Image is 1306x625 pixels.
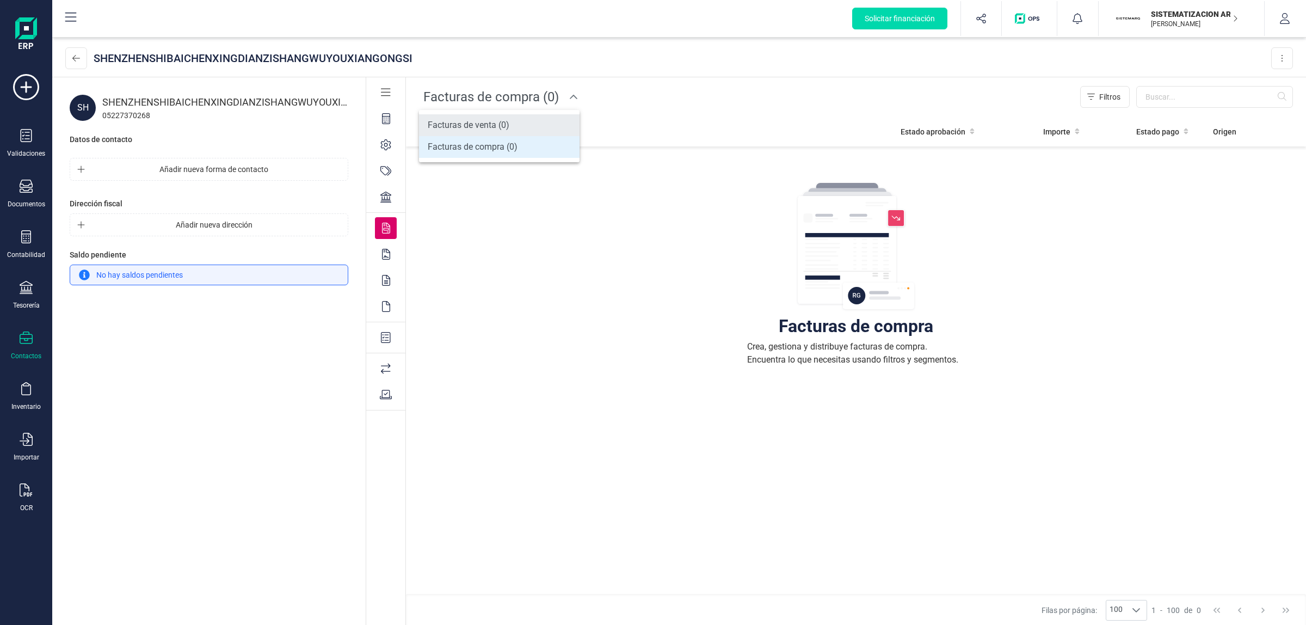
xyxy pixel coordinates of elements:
p: SISTEMATIZACION ARQUITECTONICA EN REFORMAS SL [1151,9,1238,20]
div: Tesorería [13,301,40,310]
span: 0 [1197,605,1201,616]
span: de [1184,605,1192,616]
div: Contabilidad [7,250,45,259]
p: [PERSON_NAME] [1151,20,1238,28]
div: OCR [20,504,33,512]
span: Añadir nueva dirección [89,219,338,230]
div: Saldo pendiente [70,249,348,265]
div: - [1151,605,1201,616]
button: Solicitar financiación [852,8,947,29]
li: Facturas de venta (0) [419,114,580,136]
img: SI [1116,7,1140,30]
span: Importe [1043,126,1070,137]
span: Estado aprobación [901,126,965,137]
div: Inventario [11,402,41,411]
button: Previous Page [1229,600,1250,621]
div: Contactos [11,352,41,360]
span: Facturas de compra (0) [419,84,563,110]
div: Documentos [8,200,45,209]
div: Datos de contacto [70,134,132,145]
button: Logo de OPS [1008,1,1050,36]
div: Validaciones [7,149,45,158]
div: Importar [14,453,39,462]
span: Facturas de venta (0) [428,119,509,132]
div: Crea, gestiona y distribuye facturas de compra. Encuentra lo que necesitas usando filtros y segme... [747,340,965,366]
span: Solicitar financiación [865,13,935,24]
span: Añadir nueva forma de contacto [89,164,338,175]
img: img-empty-table.svg [796,181,916,312]
span: 1 [1151,605,1156,616]
button: Filtros [1080,86,1130,108]
span: 100 [1106,601,1126,620]
div: Dirección fiscal [70,198,122,209]
span: Filtros [1099,91,1120,102]
span: Facturas de compra (0) [428,140,518,154]
button: Last Page [1276,600,1296,621]
input: Buscar... [1136,86,1293,108]
img: Logo Finanedi [15,17,37,52]
button: First Page [1206,600,1227,621]
div: No hay saldos pendientes [70,265,348,285]
button: SISISTEMATIZACION ARQUITECTONICA EN REFORMAS SL[PERSON_NAME] [1112,1,1251,36]
span: Origen [1213,126,1236,137]
button: Añadir nueva forma de contacto [70,158,348,180]
button: Next Page [1253,600,1273,621]
div: 05227370268 [102,110,348,121]
img: Logo de OPS [1015,13,1044,24]
div: SHENZHENSHIBAICHENXINGDIANZISHANGWUYOUXIANGONGSI [102,95,348,110]
div: Filas por página: [1042,600,1147,621]
span: Estado pago [1136,126,1179,137]
button: Añadir nueva dirección [70,214,348,236]
div: SH [70,95,96,121]
div: Facturas de compra [779,321,933,332]
span: 100 [1167,605,1180,616]
div: SHENZHENSHIBAICHENXINGDIANZISHANGWUYOUXIANGONGSI [94,51,412,66]
li: Facturas de compra (0) [419,136,580,158]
